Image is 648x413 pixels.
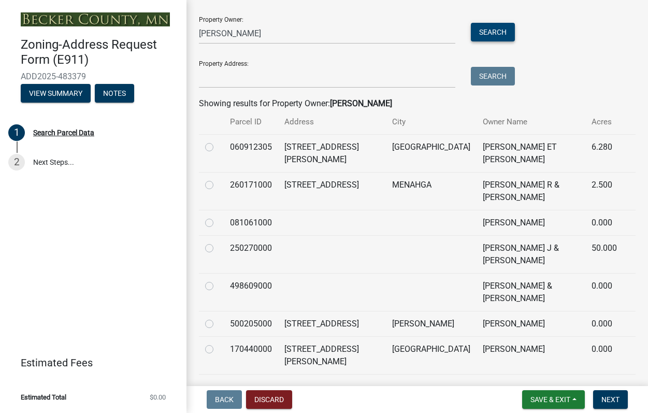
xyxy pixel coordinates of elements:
button: Discard [246,390,292,409]
th: Address [278,110,386,134]
td: [PERSON_NAME] [477,311,585,336]
td: 500205000 [224,311,278,336]
td: [GEOGRAPHIC_DATA] [386,336,477,374]
td: [PERSON_NAME] [386,311,477,336]
td: [PERSON_NAME] R & [PERSON_NAME] [477,172,585,210]
td: [STREET_ADDRESS][PERSON_NAME] [278,134,386,172]
a: Estimated Fees [8,352,170,373]
span: Estimated Total [21,394,66,401]
th: Parcel ID [224,110,278,134]
img: Becker County, Minnesota [21,12,170,26]
td: 170440000 [224,336,278,374]
h4: Zoning-Address Request Form (E911) [21,37,178,67]
td: [STREET_ADDRESS] [278,311,386,336]
th: City [386,110,477,134]
td: [PERSON_NAME] J & [PERSON_NAME] [477,235,585,273]
span: ADD2025-483379 [21,72,166,81]
td: 250270000 [224,235,278,273]
div: 1 [8,124,25,141]
th: Acres [585,110,623,134]
td: [PERSON_NAME] ET [PERSON_NAME] [477,134,585,172]
span: $0.00 [150,394,166,401]
wm-modal-confirm: Notes [95,90,134,98]
span: Next [601,395,620,404]
td: 2.500 [585,172,623,210]
button: Back [207,390,242,409]
span: Back [215,395,234,404]
td: [STREET_ADDRESS] [278,172,386,210]
td: 0.000 [585,311,623,336]
button: View Summary [21,84,91,103]
td: 498609000 [224,273,278,311]
button: Next [593,390,628,409]
td: MENAHGA [386,172,477,210]
td: 6.280 [585,134,623,172]
div: Showing results for Property Owner: [199,97,636,110]
td: 0.000 [585,273,623,311]
td: 260171000 [224,172,278,210]
th: Owner Name [477,110,585,134]
td: 50.000 [585,235,623,273]
td: [PERSON_NAME] [477,336,585,374]
div: 2 [8,154,25,170]
td: 0.000 [585,336,623,374]
td: 060912305 [224,134,278,172]
wm-modal-confirm: Summary [21,90,91,98]
button: Save & Exit [522,390,585,409]
div: Search Parcel Data [33,129,94,136]
strong: [PERSON_NAME] [330,98,392,108]
td: 0.000 [585,210,623,235]
button: Search [471,67,515,86]
td: [STREET_ADDRESS][PERSON_NAME] [278,336,386,374]
td: 081061000 [224,210,278,235]
td: [GEOGRAPHIC_DATA] [386,134,477,172]
button: Search [471,23,515,41]
button: Notes [95,84,134,103]
td: [PERSON_NAME] & [PERSON_NAME] [477,273,585,311]
span: Save & Exit [530,395,570,404]
td: [PERSON_NAME] [477,210,585,235]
